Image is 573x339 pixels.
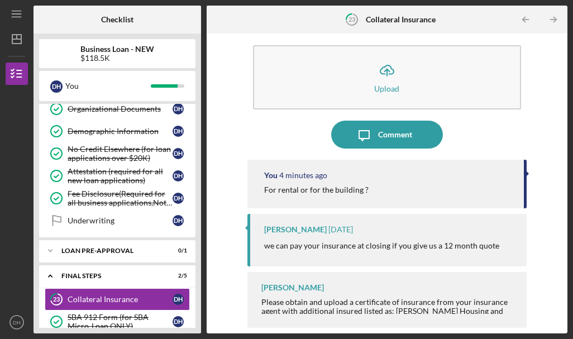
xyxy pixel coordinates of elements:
a: Attestation (required for all new loan applications)DH [45,165,190,187]
div: [PERSON_NAME] [261,283,324,292]
div: D H [173,148,184,159]
div: D H [173,103,184,114]
div: FINAL STEPS [61,273,159,279]
div: No Credit Elsewhere (for loan applications over $20K) [68,145,173,163]
b: Collateral Insurance [366,15,436,24]
a: Demographic InformationDH [45,120,190,142]
a: No Credit Elsewhere (for loan applications over $20K)DH [45,142,190,165]
tspan: 23 [53,296,60,303]
div: D H [173,294,184,305]
div: Fee Disclosure(Required for all business applications,Not needed for Contractor loans) [68,189,173,207]
time: 2025-09-03 20:47 [328,225,353,234]
div: 0 / 1 [167,247,187,254]
button: DH [6,311,28,333]
b: Checklist [101,15,133,24]
div: You [264,171,278,180]
div: You [65,77,151,96]
div: D H [173,170,184,182]
a: Fee Disclosure(Required for all business applications,Not needed for Contractor loans)DH [45,187,190,209]
time: 2025-09-09 18:43 [279,171,327,180]
a: SBA 912 Form (for SBA Micro-Loan ONLY)DH [45,311,190,333]
div: Underwriting [68,216,173,225]
div: D H [173,215,184,226]
a: UnderwritingDH [45,209,190,232]
div: 2 / 5 [167,273,187,279]
button: Comment [331,121,443,149]
div: $118.5K [80,54,154,63]
div: LOAN PRE-APPROVAL [61,247,159,254]
button: Upload [253,45,522,109]
div: For rental or for the building ? [264,185,369,194]
tspan: 23 [348,16,355,23]
div: Please obtain and upload a certificate of insurance from your insurance agent with additional ins... [261,298,516,333]
a: Organizational DocumentsDH [45,98,190,120]
div: [PERSON_NAME] [264,225,327,234]
div: Attestation (required for all new loan applications) [68,167,173,185]
div: D H [173,193,184,204]
a: 23Collateral InsuranceDH [45,288,190,311]
div: Organizational Documents [68,104,173,113]
div: D H [50,80,63,93]
div: Upload [374,84,399,93]
div: D H [173,316,184,327]
div: Collateral Insurance [68,295,173,304]
p: we can pay your insurance at closing if you give us a 12 month quote [264,240,499,252]
div: SBA 912 Form (for SBA Micro-Loan ONLY) [68,313,173,331]
div: Demographic Information [68,127,173,136]
div: D H [173,126,184,137]
div: Comment [378,121,412,149]
text: DH [13,319,21,326]
b: Business Loan - NEW [80,45,154,54]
